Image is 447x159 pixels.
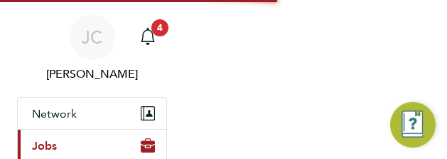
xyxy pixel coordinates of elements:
[134,14,162,60] a: 4
[390,102,436,148] button: Engage Resource Center
[18,98,166,129] button: Network
[17,66,167,83] span: James Crawley
[17,14,167,83] a: JC[PERSON_NAME]
[151,19,168,36] span: 4
[32,107,77,120] span: Network
[32,139,57,153] span: Jobs
[82,28,102,46] span: JC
